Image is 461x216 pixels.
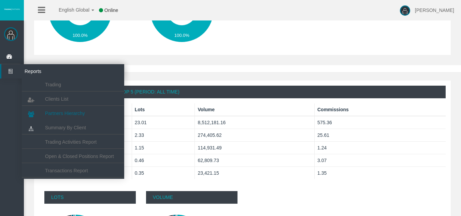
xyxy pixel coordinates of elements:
td: 0.35 [132,167,195,179]
td: 8,512,181.16 [195,116,315,129]
span: Partners Hierarchy [45,111,85,116]
td: 2.33 [132,129,195,142]
td: 3.07 [315,154,446,167]
span: Transactions Report [45,168,88,173]
a: Summary By Client [22,121,124,134]
a: Trading Activities Report [22,136,124,148]
span: Trading Activities Report [45,139,97,145]
td: 0.46 [132,154,195,167]
th: Volume [195,103,315,116]
td: 1.35 [315,167,446,179]
span: Summary By Client [45,125,86,130]
td: 25.61 [315,129,446,142]
span: Open & Closed Positions Report [45,154,114,159]
p: Lots [44,191,136,204]
div: Volume Traded By Symbol | Top 5 (Period: All Time) [39,86,446,98]
span: [PERSON_NAME] [415,8,454,13]
td: 1.24 [315,142,446,154]
td: 23.01 [132,116,195,129]
img: logo.svg [3,8,20,11]
td: 575.36 [315,116,446,129]
a: Trading [22,78,124,91]
span: Trading [45,82,61,87]
a: Partners Hierarchy [22,107,124,119]
td: 23,421.15 [195,167,315,179]
td: 62,809.73 [195,154,315,167]
td: 1.15 [132,142,195,154]
p: Volume [146,191,237,204]
a: Reports [1,64,124,78]
td: 114,931.49 [195,142,315,154]
a: Open & Closed Positions Report [22,150,124,162]
img: user-image [400,5,410,16]
td: 274,405.62 [195,129,315,142]
span: Reports [19,64,86,78]
span: English Global [50,7,89,13]
th: Commissions [315,103,446,116]
th: Lots [132,103,195,116]
a: Clients List [22,93,124,105]
span: Online [104,8,118,13]
span: Clients List [45,96,68,102]
a: Transactions Report [22,164,124,177]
